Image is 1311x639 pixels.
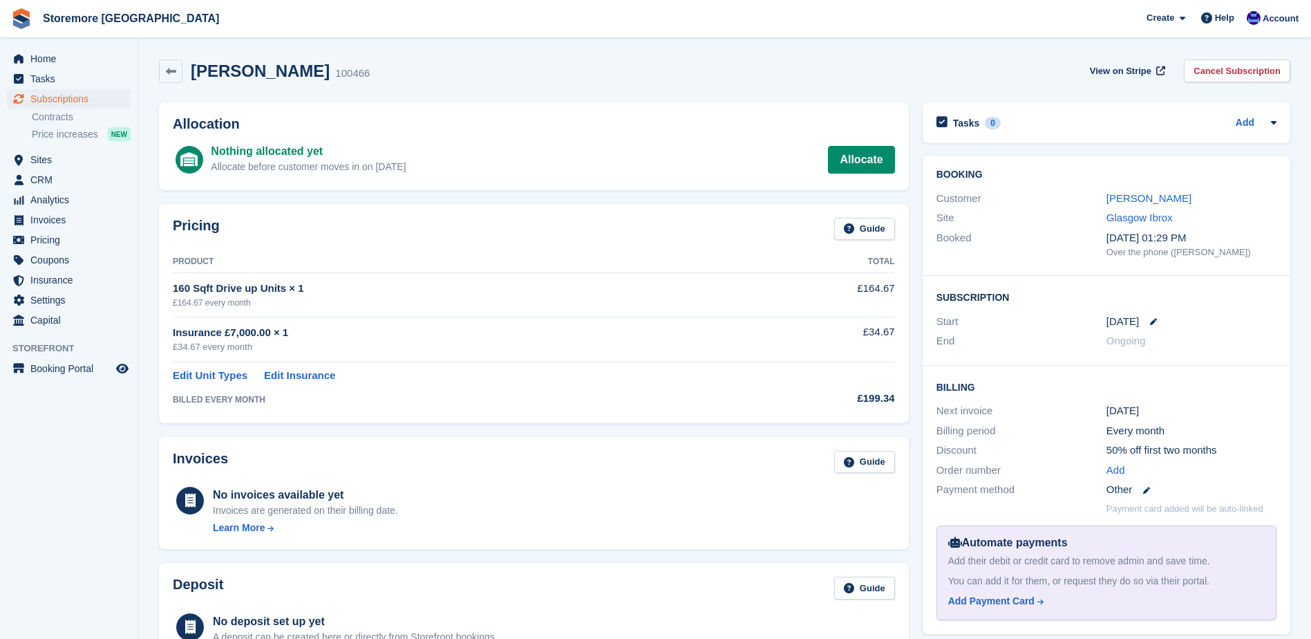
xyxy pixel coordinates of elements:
a: menu [7,359,131,378]
span: Subscriptions [30,89,113,109]
a: View on Stripe [1084,59,1168,82]
a: menu [7,49,131,68]
th: Product [173,251,760,273]
span: Settings [30,290,113,310]
a: Add [1236,115,1254,131]
img: Angela [1247,11,1261,25]
div: Discount [936,443,1106,459]
a: menu [7,270,131,290]
a: Cancel Subscription [1184,59,1290,82]
div: Start [936,314,1106,330]
h2: Deposit [173,577,223,600]
div: Learn More [213,521,265,535]
a: Guide [834,451,895,474]
div: Insurance £7,000.00 × 1 [173,325,760,341]
div: Other [1106,482,1276,498]
h2: Pricing [173,218,220,241]
div: Next invoice [936,403,1106,419]
a: Allocate [828,146,894,174]
div: Nothing allocated yet [211,143,406,160]
h2: Subscription [936,290,1276,304]
span: Price increases [32,128,98,141]
div: Invoices are generated on their billing date. [213,503,398,518]
a: menu [7,230,131,250]
span: Storefront [12,342,138,355]
div: £164.67 every month [173,297,760,309]
span: Booking Portal [30,359,113,378]
div: £34.67 every month [173,340,760,354]
span: Invoices [30,210,113,230]
div: You can add it for them, or request they do so via their portal. [948,574,1265,589]
a: menu [7,250,131,270]
time: 2025-08-24 23:00:00 UTC [1106,314,1139,330]
div: Billing period [936,423,1106,439]
div: 160 Sqft Drive up Units × 1 [173,281,760,297]
span: Tasks [30,69,113,89]
span: Create [1147,11,1174,25]
a: menu [7,190,131,210]
a: menu [7,290,131,310]
span: Account [1263,12,1299,26]
th: Total [760,251,895,273]
div: 100466 [335,66,370,82]
div: No invoices available yet [213,487,398,503]
div: Payment method [936,482,1106,498]
div: Automate payments [948,535,1265,551]
span: Home [30,49,113,68]
a: menu [7,210,131,230]
div: 0 [985,117,1001,129]
a: menu [7,69,131,89]
div: [DATE] 01:29 PM [1106,230,1276,246]
div: Booked [936,230,1106,259]
span: Coupons [30,250,113,270]
div: 50% off first two months [1106,443,1276,459]
div: End [936,333,1106,349]
h2: Invoices [173,451,228,474]
span: Ongoing [1106,335,1146,346]
div: No deposit set up yet [213,613,498,630]
div: BILLED EVERY MONTH [173,393,760,406]
a: menu [7,170,131,189]
h2: Allocation [173,116,895,132]
a: [PERSON_NAME] [1106,192,1191,204]
span: View on Stripe [1090,64,1151,78]
span: CRM [30,170,113,189]
td: £34.67 [760,317,895,362]
div: Over the phone ([PERSON_NAME]) [1106,246,1276,259]
a: Edit Unit Types [173,368,247,384]
td: £164.67 [760,273,895,317]
div: Every month [1106,423,1276,439]
a: Guide [834,218,895,241]
a: Add [1106,463,1125,479]
span: Insurance [30,270,113,290]
a: Add Payment Card [948,594,1259,609]
div: Customer [936,191,1106,207]
div: [DATE] [1106,403,1276,419]
a: Storemore [GEOGRAPHIC_DATA] [37,7,225,30]
div: NEW [108,127,131,141]
a: Preview store [114,360,131,377]
span: Analytics [30,190,113,210]
div: Order number [936,463,1106,479]
h2: [PERSON_NAME] [191,62,330,80]
div: Add Payment Card [948,594,1035,609]
h2: Booking [936,169,1276,180]
h2: Tasks [953,117,980,129]
span: Help [1215,11,1234,25]
img: stora-icon-8386f47178a22dfd0bd8f6a31ec36ba5ce8667c1dd55bd0f319d3a0aa187defe.svg [11,8,32,29]
p: Payment card added will be auto-linked [1106,502,1263,516]
span: Capital [30,311,113,330]
h2: Billing [936,380,1276,393]
div: Add their debit or credit card to remove admin and save time. [948,554,1265,568]
a: Guide [834,577,895,600]
a: menu [7,150,131,169]
a: Price increases NEW [32,127,131,142]
a: Glasgow Ibrox [1106,212,1173,223]
a: menu [7,89,131,109]
div: £199.34 [760,391,895,407]
div: Site [936,210,1106,226]
span: Sites [30,150,113,169]
a: menu [7,311,131,330]
a: Edit Insurance [264,368,335,384]
span: Pricing [30,230,113,250]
